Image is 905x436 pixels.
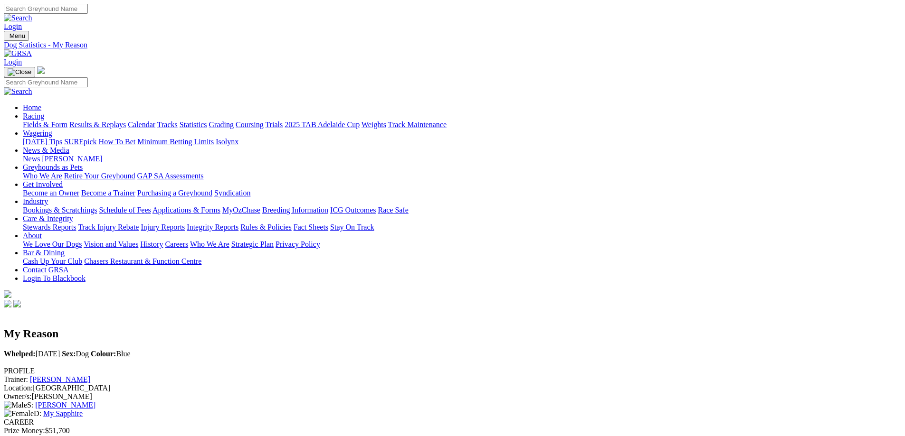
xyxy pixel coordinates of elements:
a: Contact GRSA [23,266,68,274]
div: [PERSON_NAME] [4,392,901,401]
a: Rules & Policies [240,223,292,231]
a: My Sapphire [43,409,83,417]
img: twitter.svg [13,300,21,307]
a: Greyhounds as Pets [23,163,83,171]
a: Strategic Plan [231,240,274,248]
span: Trainer: [4,375,28,383]
a: SUREpick [64,138,96,146]
a: Fields & Form [23,121,67,129]
a: GAP SA Assessments [137,172,204,180]
a: News & Media [23,146,69,154]
a: Results & Replays [69,121,126,129]
input: Search [4,77,88,87]
a: History [140,240,163,248]
a: Tracks [157,121,178,129]
a: Injury Reports [141,223,185,231]
a: Race Safe [378,206,408,214]
button: Toggle navigation [4,67,35,77]
a: Chasers Restaurant & Function Centre [84,257,201,265]
a: Grading [209,121,234,129]
a: Careers [165,240,188,248]
a: Bar & Dining [23,249,65,257]
a: How To Bet [99,138,136,146]
a: Integrity Reports [187,223,238,231]
img: Search [4,14,32,22]
a: Track Injury Rebate [78,223,139,231]
a: Dog Statistics - My Reason [4,41,901,49]
a: [PERSON_NAME] [30,375,90,383]
button: Toggle navigation [4,31,29,41]
span: Blue [91,350,131,358]
img: logo-grsa-white.png [37,66,45,74]
a: Statistics [180,121,207,129]
div: Industry [23,206,901,214]
img: Male [4,401,27,409]
a: Login [4,58,22,66]
img: Search [4,87,32,96]
a: Bookings & Scratchings [23,206,97,214]
a: Stewards Reports [23,223,76,231]
a: Syndication [214,189,250,197]
a: Racing [23,112,44,120]
a: Who We Are [23,172,62,180]
img: facebook.svg [4,300,11,307]
a: Schedule of Fees [99,206,151,214]
a: Purchasing a Greyhound [137,189,212,197]
a: Home [23,103,41,111]
a: Care & Integrity [23,214,73,223]
div: Wagering [23,138,901,146]
a: Become a Trainer [81,189,135,197]
div: News & Media [23,155,901,163]
span: [DATE] [4,350,60,358]
span: Owner/s: [4,392,32,400]
span: Menu [10,32,25,39]
a: Who We Are [190,240,229,248]
span: Location: [4,384,33,392]
input: Search [4,4,88,14]
a: News [23,155,40,163]
a: Applications & Forms [152,206,220,214]
a: Track Maintenance [388,121,447,129]
img: GRSA [4,49,32,58]
div: CAREER [4,418,901,427]
a: Isolynx [216,138,238,146]
b: Colour: [91,350,116,358]
a: Login [4,22,22,30]
a: Weights [362,121,386,129]
span: Prize Money: [4,427,45,435]
a: Coursing [236,121,264,129]
a: [PERSON_NAME] [42,155,102,163]
a: Vision and Values [84,240,138,248]
div: PROFILE [4,367,901,375]
a: Become an Owner [23,189,79,197]
div: Care & Integrity [23,223,901,232]
a: Wagering [23,129,52,137]
div: About [23,240,901,249]
a: [PERSON_NAME] [35,401,95,409]
img: Female [4,409,34,418]
b: Sex: [62,350,76,358]
a: Calendar [128,121,155,129]
a: Fact Sheets [294,223,328,231]
span: S: [4,401,33,409]
a: We Love Our Dogs [23,240,82,248]
div: Racing [23,121,901,129]
div: [GEOGRAPHIC_DATA] [4,384,901,392]
a: 2025 TAB Adelaide Cup [285,121,360,129]
a: Privacy Policy [276,240,320,248]
img: logo-grsa-white.png [4,290,11,298]
b: Whelped: [4,350,36,358]
span: Dog [62,350,89,358]
div: Greyhounds as Pets [23,172,901,180]
a: ICG Outcomes [330,206,376,214]
a: Industry [23,197,48,205]
a: Get Involved [23,180,63,188]
h2: My Reason [4,327,901,340]
div: Get Involved [23,189,901,197]
span: D: [4,409,41,417]
a: Minimum Betting Limits [137,138,214,146]
a: Breeding Information [262,206,328,214]
a: [DATE] Tips [23,138,62,146]
a: MyOzChase [222,206,260,214]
